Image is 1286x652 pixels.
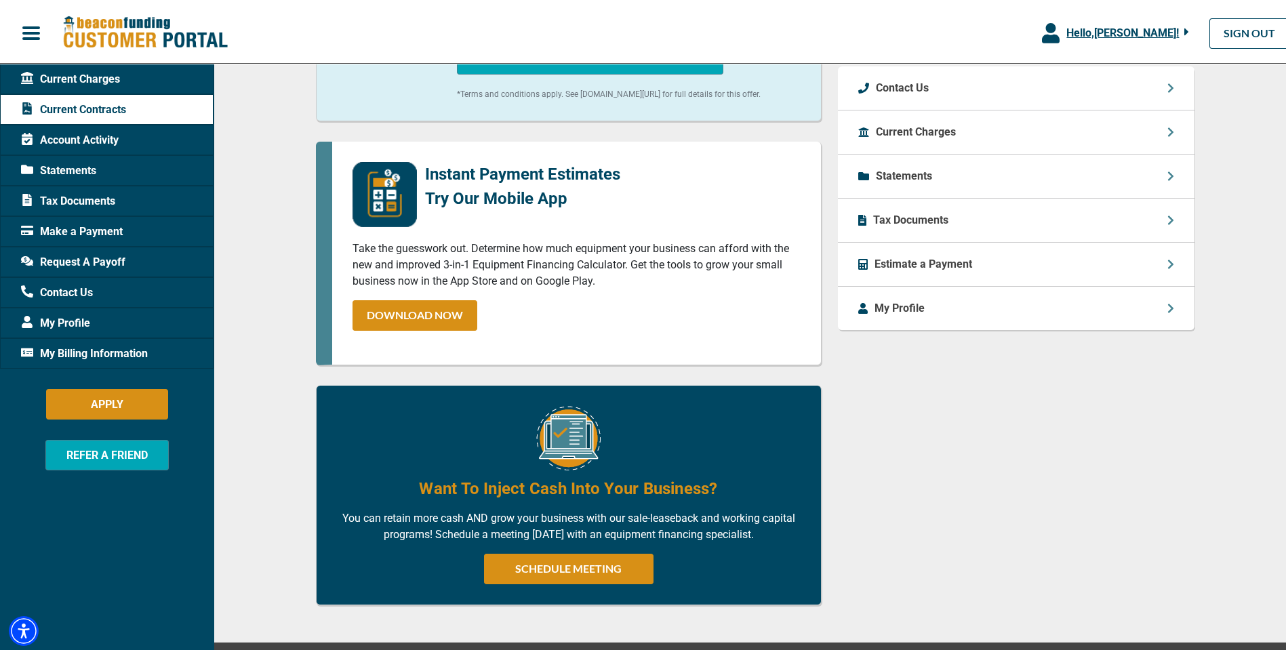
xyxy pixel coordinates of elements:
[419,474,717,497] h4: Want To Inject Cash Into Your Business?
[21,68,120,85] span: Current Charges
[484,551,654,582] a: SCHEDULE MEETING
[21,129,119,146] span: Account Activity
[46,386,168,417] button: APPLY
[353,159,417,224] img: mobile-app-logo.png
[425,184,620,208] p: Try Our Mobile App
[337,508,801,540] p: You can retain more cash AND grow your business with our sale-leaseback and working capital progr...
[536,403,601,468] img: Equipment Financing Online Image
[425,159,620,184] p: Instant Payment Estimates
[21,282,93,298] span: Contact Us
[62,13,228,47] img: Beacon Funding Customer Portal Logo
[9,613,39,643] div: Accessibility Menu
[876,77,929,94] p: Contact Us
[21,160,96,176] span: Statements
[875,298,925,314] p: My Profile
[353,238,801,287] p: Take the guesswork out. Determine how much equipment your business can afford with the new and im...
[353,298,477,328] a: DOWNLOAD NOW
[21,99,126,115] span: Current Contracts
[21,343,148,359] span: My Billing Information
[875,253,972,270] p: Estimate a Payment
[876,121,956,138] p: Current Charges
[457,85,801,98] p: *Terms and conditions apply. See [DOMAIN_NAME][URL] for full details for this offer.
[45,437,169,468] button: REFER A FRIEND
[876,165,932,182] p: Statements
[21,251,125,268] span: Request A Payoff
[21,221,123,237] span: Make a Payment
[873,209,948,226] p: Tax Documents
[21,312,90,329] span: My Profile
[1066,24,1179,37] span: Hello, [PERSON_NAME] !
[21,190,115,207] span: Tax Documents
